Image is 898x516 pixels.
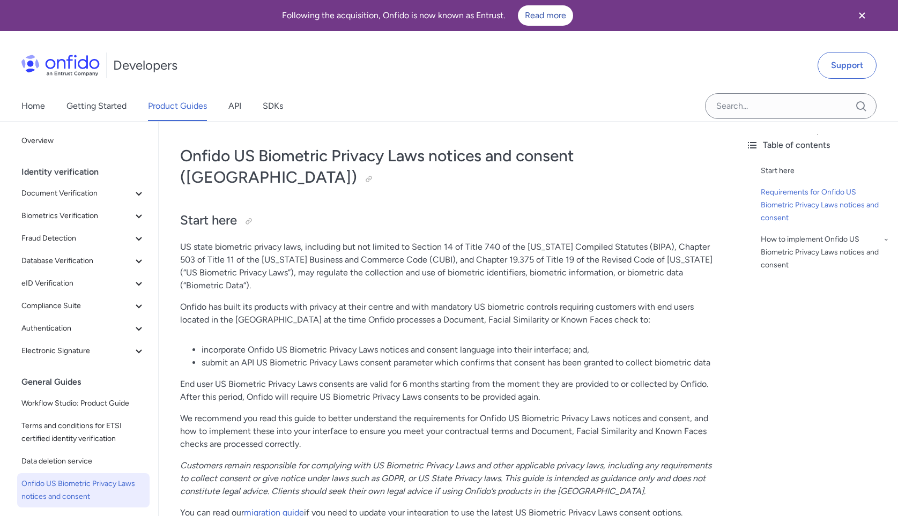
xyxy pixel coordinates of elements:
button: Close banner [842,2,882,29]
a: Getting Started [66,91,127,121]
input: Onfido search input field [705,93,877,119]
h2: Start here [180,212,716,230]
span: Electronic Signature [21,345,132,357]
a: Home [21,91,45,121]
em: Customers remain responsible for complying with US Biometric Privacy Laws and other applicable pr... [180,460,711,496]
a: Overview [17,130,150,152]
button: eID Verification [17,273,150,294]
a: Start here [761,164,889,177]
a: Onfido US Biometric Privacy Laws notices and consent [17,473,150,507]
span: Onfido US Biometric Privacy Laws notices and consent [21,477,145,503]
span: Data deletion service [21,455,145,468]
a: Requirements for Onfido US Biometric Privacy Laws notices and consent [761,186,889,225]
button: Authentication [17,318,150,339]
span: eID Verification [21,277,132,290]
button: Compliance Suite [17,295,150,317]
button: Biometrics Verification [17,205,150,227]
button: Database Verification [17,250,150,272]
span: Biometrics Verification [21,210,132,222]
div: Table of contents [746,139,889,152]
li: incorporate Onfido US Biometric Privacy Laws notices and consent language into their interface; and, [202,343,716,356]
span: Terms and conditions for ETSI certified identity verification [21,420,145,445]
p: Onfido has built its products with privacy at their centre and with mandatory US biometric contro... [180,301,716,326]
span: Overview [21,134,145,147]
p: We recommend you read this guide to better understand the requirements for Onfido US Biometric Pr... [180,412,716,451]
button: Fraud Detection [17,228,150,249]
img: Onfido Logo [21,55,100,76]
a: Read more [518,5,573,26]
a: Terms and conditions for ETSI certified identity verification [17,415,150,450]
span: Database Verification [21,255,132,267]
span: Document Verification [21,187,132,200]
h1: Developers [113,57,177,74]
svg: Close banner [856,9,869,22]
div: Following the acquisition, Onfido is now known as Entrust. [13,5,842,26]
a: Workflow Studio: Product Guide [17,393,150,414]
a: Data deletion service [17,451,150,472]
p: End user US Biometric Privacy Laws consents are valid for 6 months starting from the moment they ... [180,378,716,403]
a: Support [818,52,877,79]
button: Document Verification [17,183,150,204]
span: Fraud Detection [21,232,132,245]
a: Product Guides [148,91,207,121]
li: submit an API US Biometric Privacy Laws consent parameter which confirms that consent has been gr... [202,356,716,369]
p: US state biometric privacy laws, including but not limited to Section 14 of Title 740 of the [US_... [180,241,716,292]
h1: Onfido US Biometric Privacy Laws notices and consent ([GEOGRAPHIC_DATA]) [180,145,716,188]
a: SDKs [263,91,283,121]
div: Identity verification [21,161,154,183]
button: Electronic Signature [17,340,150,362]
a: How to implement Onfido US Biometric Privacy Laws notices and consent [761,233,889,272]
span: Workflow Studio: Product Guide [21,397,145,410]
a: API [228,91,241,121]
div: General Guides [21,371,154,393]
span: Compliance Suite [21,300,132,312]
span: Authentication [21,322,132,335]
